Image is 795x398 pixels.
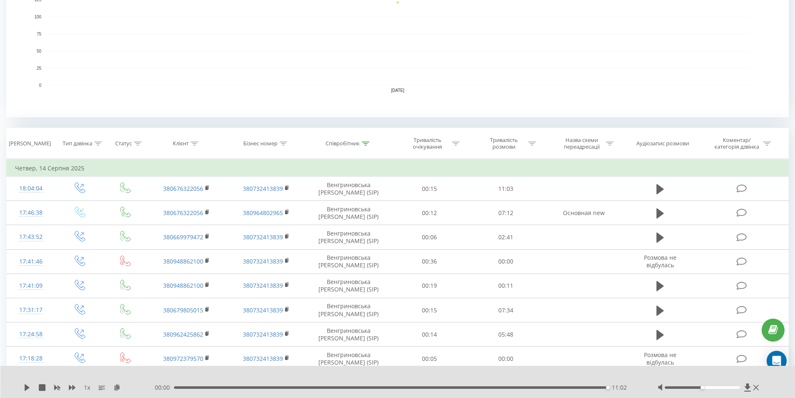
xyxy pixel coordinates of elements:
[9,140,51,147] div: [PERSON_NAME]
[306,249,391,274] td: Венгриновська [PERSON_NAME] (SIP)
[544,201,623,225] td: Основная new
[15,205,47,221] div: 17:46:38
[468,347,544,371] td: 00:00
[163,355,203,363] a: 380972379570
[644,254,676,269] span: Розмова не відбулась
[243,355,283,363] a: 380732413839
[163,257,203,265] a: 380948862100
[37,49,42,53] text: 50
[15,350,47,367] div: 17:18:28
[15,180,47,197] div: 18:04:04
[606,386,609,389] div: Accessibility label
[15,229,47,245] div: 17:43:52
[37,32,42,36] text: 75
[84,383,90,392] span: 1 x
[468,274,544,298] td: 00:11
[115,140,132,147] div: Статус
[163,185,203,193] a: 380676322056
[243,281,283,289] a: 380732413839
[15,302,47,318] div: 17:31:17
[391,298,468,322] td: 00:15
[306,322,391,347] td: Венгриновська [PERSON_NAME] (SIP)
[644,351,676,366] span: Розмова не відбулась
[468,177,544,201] td: 11:03
[306,225,391,249] td: Венгриновська [PERSON_NAME] (SIP)
[15,254,47,270] div: 17:41:46
[468,225,544,249] td: 02:41
[63,140,92,147] div: Тип дзвінка
[468,201,544,225] td: 07:12
[39,83,41,88] text: 0
[391,201,468,225] td: 00:12
[468,322,544,347] td: 05:48
[243,306,283,314] a: 380732413839
[243,185,283,193] a: 380732413839
[163,233,203,241] a: 380669979472
[243,257,283,265] a: 380732413839
[7,160,789,177] td: Четвер, 14 Серпня 2025
[243,140,278,147] div: Бізнес номер
[163,209,203,217] a: 380676322056
[243,233,283,241] a: 380732413839
[468,249,544,274] td: 00:00
[391,322,468,347] td: 00:14
[326,140,360,147] div: Співробітник
[701,386,704,389] div: Accessibility label
[15,278,47,294] div: 17:41:09
[391,347,468,371] td: 00:05
[34,15,41,19] text: 100
[391,249,468,274] td: 00:36
[767,351,787,371] div: Open Intercom Messenger
[306,177,391,201] td: Венгриновська [PERSON_NAME] (SIP)
[559,137,604,151] div: Назва схеми переадресації
[306,201,391,225] td: Венгриновська [PERSON_NAME] (SIP)
[391,177,468,201] td: 00:15
[405,137,450,151] div: Тривалість очікування
[712,137,761,151] div: Коментар/категорія дзвінка
[306,298,391,322] td: Венгриновська [PERSON_NAME] (SIP)
[163,306,203,314] a: 380679805015
[243,209,283,217] a: 380964802965
[612,383,627,392] span: 11:02
[636,140,689,147] div: Аудіозапис розмови
[391,274,468,298] td: 00:19
[15,326,47,342] div: 17:24:58
[155,383,174,392] span: 00:00
[391,88,404,93] text: [DATE]
[468,298,544,322] td: 07:34
[163,330,203,338] a: 380962425862
[243,330,283,338] a: 380732413839
[482,137,526,151] div: Тривалість розмови
[391,225,468,249] td: 00:06
[37,66,42,71] text: 25
[173,140,189,147] div: Клієнт
[306,274,391,298] td: Венгриновська [PERSON_NAME] (SIP)
[306,347,391,371] td: Венгриновська [PERSON_NAME] (SIP)
[163,281,203,289] a: 380948862100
